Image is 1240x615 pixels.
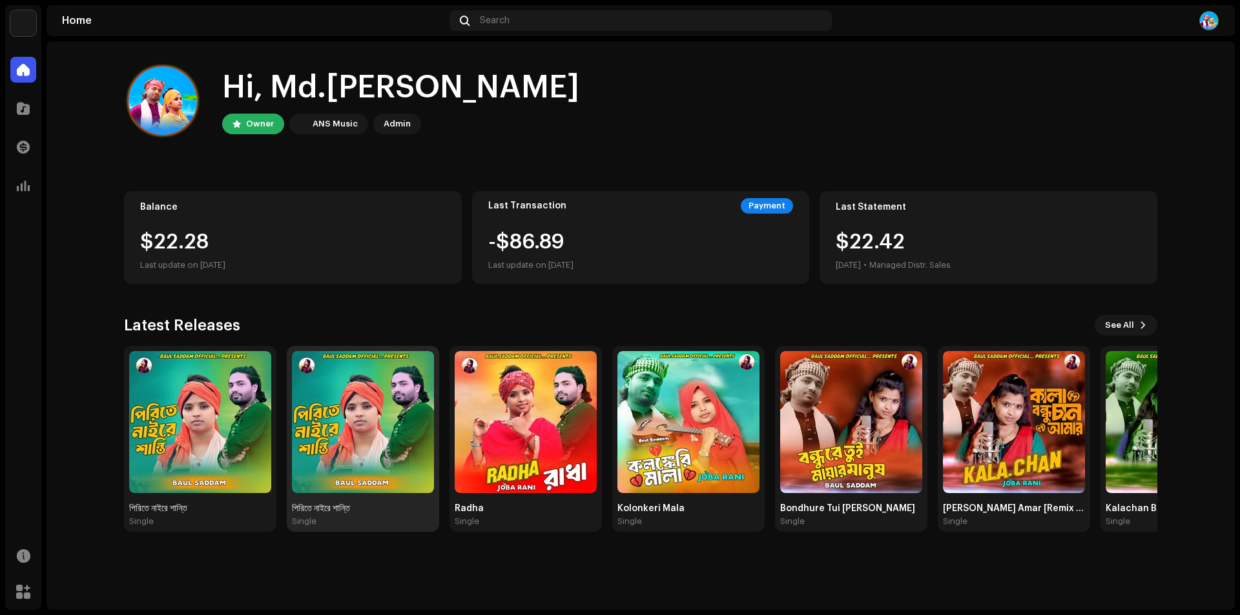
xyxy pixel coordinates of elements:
[292,351,434,493] img: 47cba9b9-b808-46c5-8775-42bc183ae6f6
[129,503,271,514] div: পিরিতে নাইরে শান্তি
[246,116,274,132] div: Owner
[129,351,271,493] img: 123e843b-f040-4b7c-a16c-92264daad465
[124,62,201,139] img: 2ec38b53-635b-4fae-a0ee-5cd9029c1f0a
[62,15,444,26] div: Home
[124,191,462,284] re-o-card-value: Balance
[780,516,805,527] div: Single
[292,516,316,527] div: Single
[292,116,307,132] img: bb356b9b-6e90-403f-adc8-c282c7c2e227
[617,516,642,527] div: Single
[222,67,579,108] div: Hi, Md.[PERSON_NAME]
[617,503,759,514] div: Kolonkeri Mala
[1199,10,1219,31] img: 2ec38b53-635b-4fae-a0ee-5cd9029c1f0a
[943,516,967,527] div: Single
[480,15,510,26] span: Search
[384,116,411,132] div: Admin
[943,351,1085,493] img: 74195cb8-e828-40a3-8b78-b0aeb0f043c8
[129,516,154,527] div: Single
[1095,315,1157,336] button: See All
[863,257,867,273] div: •
[780,503,922,514] div: Bondhure Tui [PERSON_NAME]
[836,202,1141,212] div: Last Statement
[313,116,358,132] div: ANS Music
[455,351,597,493] img: 52ca9507-50c9-4138-b3d5-9af4fdd33aea
[140,257,446,273] div: Last update on [DATE]
[455,503,597,514] div: Radha
[780,351,922,493] img: 670e156e-29a1-4890-958b-fdf5f99efba7
[1106,516,1130,527] div: Single
[741,198,793,214] div: Payment
[124,315,240,336] h3: Latest Releases
[943,503,1085,514] div: [PERSON_NAME] Amar [Remix Version]
[1105,312,1134,338] span: See All
[617,351,759,493] img: ba34f485-7fd7-4d94-8721-7d6de755403f
[836,257,861,273] div: [DATE]
[455,516,479,527] div: Single
[869,257,951,273] div: Managed Distr. Sales
[10,10,36,36] img: bb356b9b-6e90-403f-adc8-c282c7c2e227
[488,201,566,211] div: Last Transaction
[140,202,446,212] div: Balance
[820,191,1157,284] re-o-card-value: Last Statement
[488,257,573,273] div: Last update on [DATE]
[292,503,434,514] div: পিরিতে নাইরে শান্তি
